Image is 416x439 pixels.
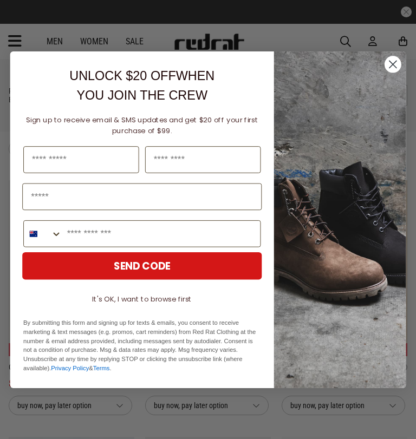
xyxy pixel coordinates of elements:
input: Email [22,183,262,210]
button: Open LiveChat chat widget [9,4,41,37]
button: SEND CODE [22,252,262,279]
p: By submitting this form and signing up for texts & emails, you consent to receive marketing & tex... [23,318,261,372]
input: First Name [23,146,139,173]
img: New Zealand [29,230,37,238]
button: It's OK, I want to browse first [22,290,262,308]
span: YOU JOIN THE CREW [76,88,207,102]
span: Sign up to receive email & SMS updates and get $20 off your first purchase of $99. [26,115,258,135]
span: UNLOCK $20 OFF [69,68,175,82]
img: f7662613-148e-4c88-9575-6c6b5b55a647.jpeg [274,51,406,388]
a: Privacy Policy [51,364,89,371]
span: WHEN [176,68,215,82]
button: Search Countries [24,220,62,246]
button: Close dialog [384,55,402,73]
a: Terms [93,364,110,371]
